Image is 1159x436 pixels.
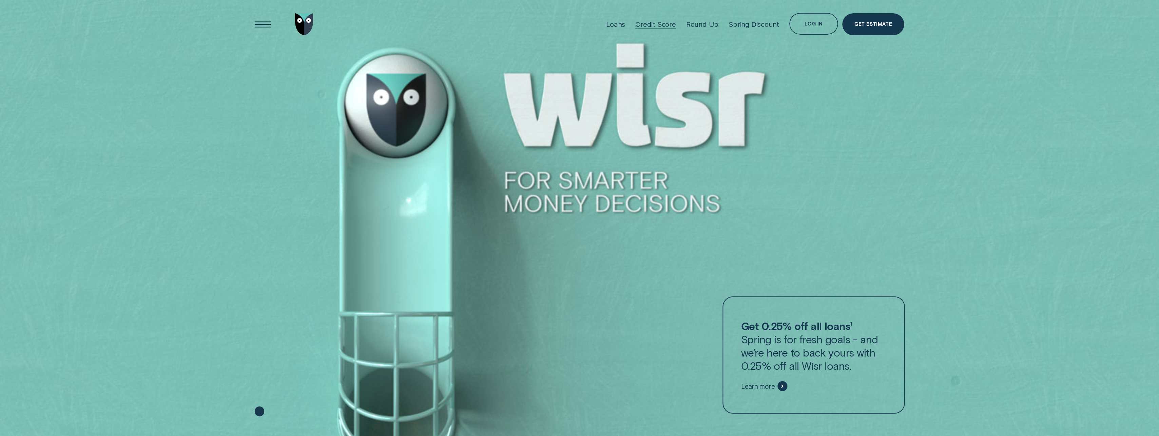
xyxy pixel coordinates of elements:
a: Get Estimate [842,13,904,35]
div: Loans [606,20,625,29]
span: Learn more [741,382,775,390]
img: Wisr [295,13,313,35]
p: Spring is for fresh goals - and we’re here to back yours with 0.25% off all Wisr loans. [741,319,887,373]
div: Spring Discount [729,20,779,29]
button: Log in [789,13,838,35]
div: Credit Score [635,20,676,29]
button: Open Menu [252,13,274,35]
div: Round Up [686,20,718,29]
a: Get 0.25% off all loans¹Spring is for fresh goals - and we’re here to back yours with 0.25% off a... [723,296,905,414]
strong: Get 0.25% off all loans¹ [741,320,853,332]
